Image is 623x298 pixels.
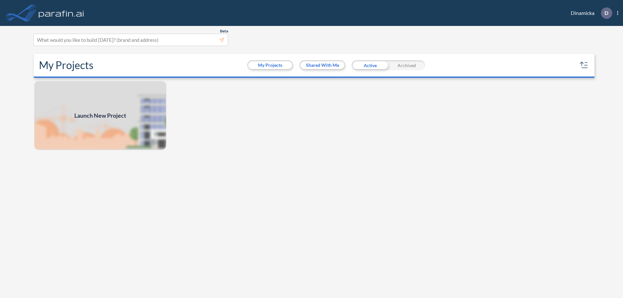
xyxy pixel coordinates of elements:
[74,111,126,120] span: Launch New Project
[248,61,292,69] button: My Projects
[39,59,93,71] h2: My Projects
[220,29,228,34] span: Beta
[300,61,344,69] button: Shared With Me
[352,60,388,70] div: Active
[605,10,608,16] p: D
[37,6,85,19] img: logo
[388,60,425,70] div: Archived
[579,60,589,70] button: sort
[561,7,618,19] div: Dinamicka
[34,80,167,150] img: add
[34,80,167,150] a: Launch New Project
